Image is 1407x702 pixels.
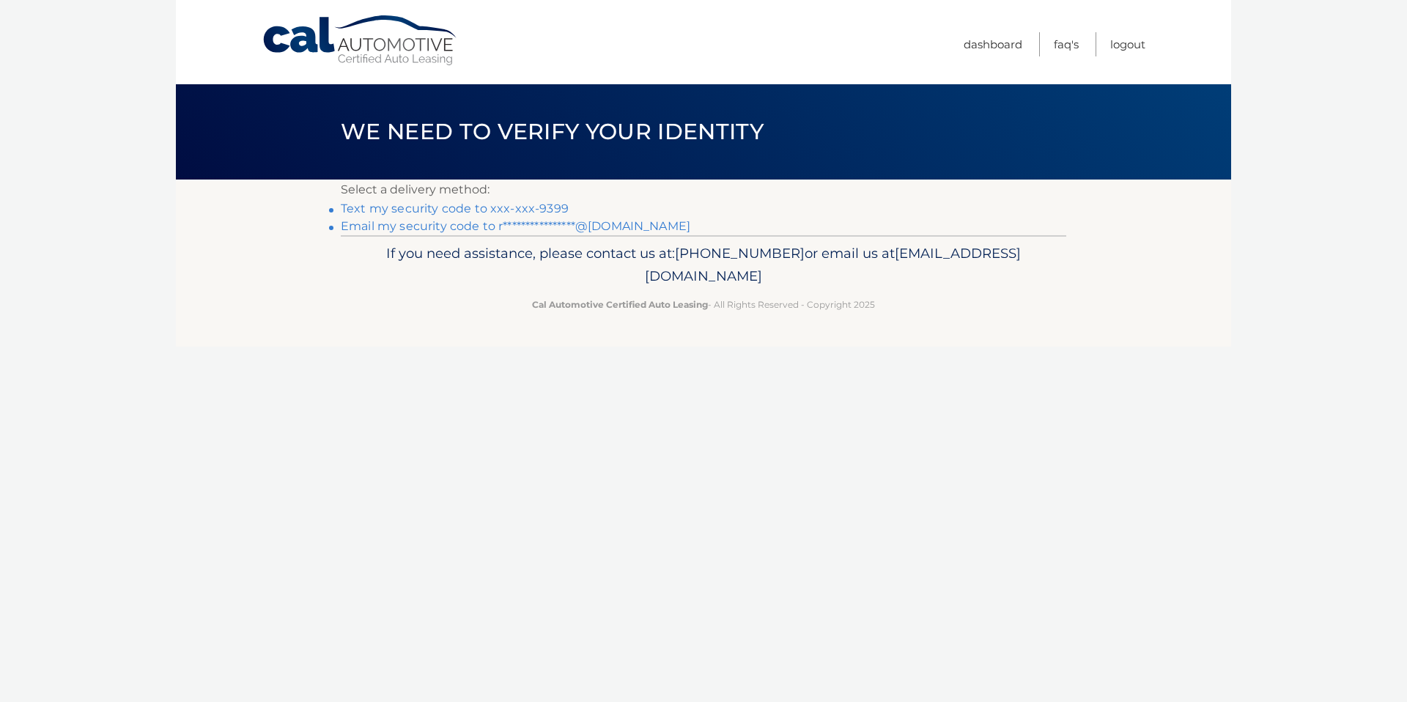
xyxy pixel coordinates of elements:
[341,202,569,215] a: Text my security code to xxx-xxx-9399
[341,118,764,145] span: We need to verify your identity
[350,297,1057,312] p: - All Rights Reserved - Copyright 2025
[675,245,805,262] span: [PHONE_NUMBER]
[350,242,1057,289] p: If you need assistance, please contact us at: or email us at
[341,180,1066,200] p: Select a delivery method:
[532,299,708,310] strong: Cal Automotive Certified Auto Leasing
[1054,32,1079,56] a: FAQ's
[262,15,459,67] a: Cal Automotive
[964,32,1022,56] a: Dashboard
[1110,32,1145,56] a: Logout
